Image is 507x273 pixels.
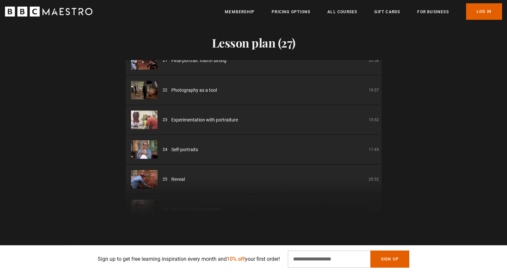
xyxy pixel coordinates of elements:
[171,57,226,64] span: Final portrait: fourth sitting
[370,251,409,268] button: Sign Up
[227,256,245,262] span: 10% off
[369,57,379,63] p: 20:58
[369,176,379,182] p: 20:52
[327,9,357,15] a: All Courses
[272,9,310,15] a: Pricing Options
[466,3,502,20] a: Log In
[163,176,167,182] p: 25
[98,255,280,263] p: Sign up to get free learning inspiration every month and your first order!
[163,57,167,63] p: 21
[163,87,167,93] p: 22
[369,147,379,153] p: 11:43
[417,9,449,15] a: For business
[171,146,198,153] span: Self-portraits
[171,117,238,123] span: Experimentation with portraiture
[225,9,254,15] a: Membership
[126,36,382,50] h2: Lesson plan (27)
[5,7,92,17] svg: BBC Maestro
[163,147,167,153] p: 24
[171,87,217,94] span: Photography as a tool
[163,117,167,123] p: 23
[369,117,379,123] p: 15:52
[369,87,379,93] p: 19:37
[374,9,400,15] a: Gift Cards
[171,176,185,183] span: Reveal
[225,3,502,20] nav: Primary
